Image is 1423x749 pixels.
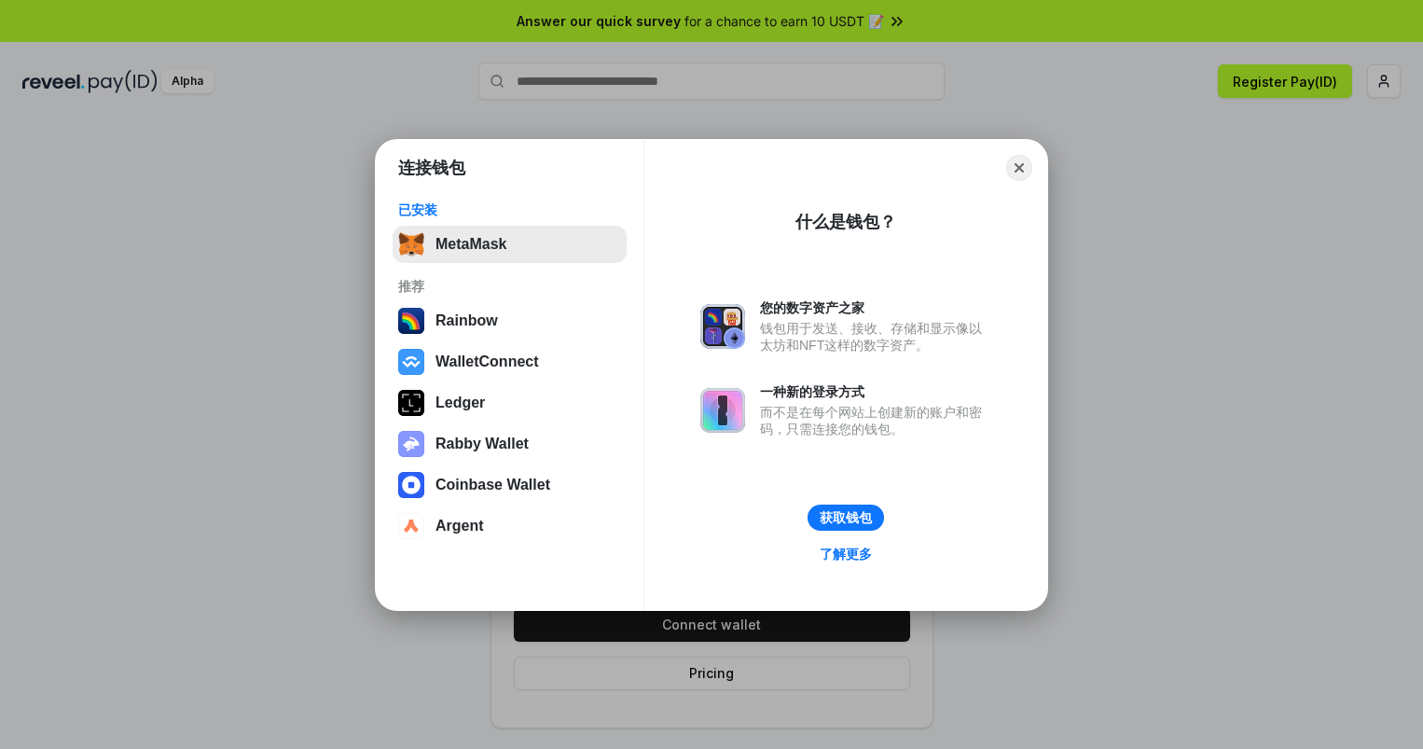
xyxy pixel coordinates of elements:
button: Ledger [393,384,627,422]
div: 推荐 [398,278,621,295]
button: 获取钱包 [808,505,884,531]
div: 什么是钱包？ [795,211,896,233]
img: svg+xml,%3Csvg%20width%3D%2228%22%20height%3D%2228%22%20viewBox%3D%220%200%2028%2028%22%20fill%3D... [398,513,424,539]
img: svg+xml,%3Csvg%20width%3D%22120%22%20height%3D%22120%22%20viewBox%3D%220%200%20120%20120%22%20fil... [398,308,424,334]
div: 了解更多 [820,546,872,562]
img: svg+xml,%3Csvg%20width%3D%2228%22%20height%3D%2228%22%20viewBox%3D%220%200%2028%2028%22%20fill%3D... [398,472,424,498]
img: svg+xml,%3Csvg%20xmlns%3D%22http%3A%2F%2Fwww.w3.org%2F2000%2Fsvg%22%20fill%3D%22none%22%20viewBox... [700,304,745,349]
button: MetaMask [393,226,627,263]
div: MetaMask [435,236,506,253]
div: 获取钱包 [820,509,872,526]
div: 已安装 [398,201,621,218]
img: svg+xml,%3Csvg%20width%3D%2228%22%20height%3D%2228%22%20viewBox%3D%220%200%2028%2028%22%20fill%3D... [398,349,424,375]
img: svg+xml,%3Csvg%20xmlns%3D%22http%3A%2F%2Fwww.w3.org%2F2000%2Fsvg%22%20width%3D%2228%22%20height%3... [398,390,424,416]
div: 钱包用于发送、接收、存储和显示像以太坊和NFT这样的数字资产。 [760,320,991,354]
button: Coinbase Wallet [393,466,627,504]
div: Rabby Wallet [435,436,529,452]
div: 您的数字资产之家 [760,299,991,316]
button: Argent [393,507,627,545]
div: Coinbase Wallet [435,477,550,493]
div: Rainbow [435,312,498,329]
button: Rabby Wallet [393,425,627,463]
div: Argent [435,518,484,534]
div: 一种新的登录方式 [760,383,991,400]
div: WalletConnect [435,354,539,370]
a: 了解更多 [808,542,883,566]
button: Rainbow [393,302,627,340]
h1: 连接钱包 [398,157,465,179]
img: svg+xml,%3Csvg%20xmlns%3D%22http%3A%2F%2Fwww.w3.org%2F2000%2Fsvg%22%20fill%3D%22none%22%20viewBox... [700,388,745,433]
img: svg+xml,%3Csvg%20xmlns%3D%22http%3A%2F%2Fwww.w3.org%2F2000%2Fsvg%22%20fill%3D%22none%22%20viewBox... [398,431,424,457]
img: svg+xml,%3Csvg%20fill%3D%22none%22%20height%3D%2233%22%20viewBox%3D%220%200%2035%2033%22%20width%... [398,231,424,257]
button: Close [1006,155,1032,181]
div: 而不是在每个网站上创建新的账户和密码，只需连接您的钱包。 [760,404,991,437]
button: WalletConnect [393,343,627,381]
div: Ledger [435,395,485,411]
